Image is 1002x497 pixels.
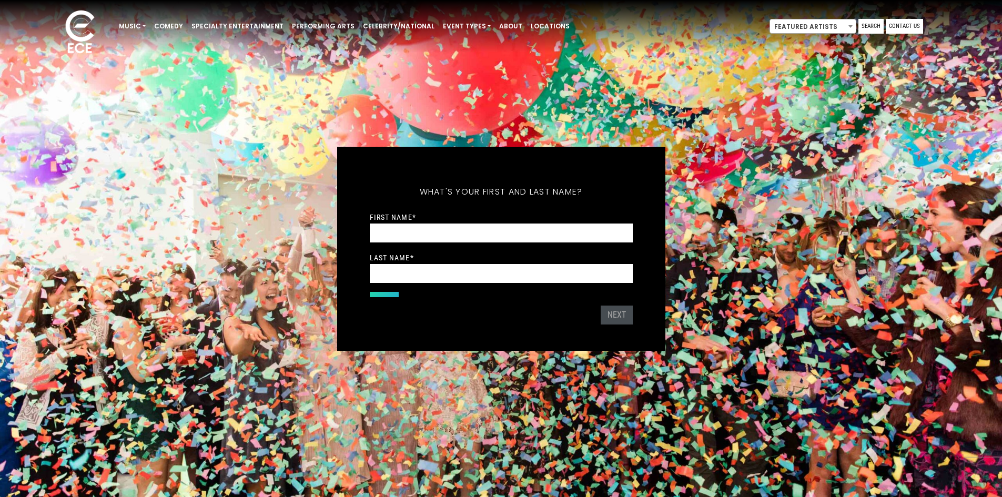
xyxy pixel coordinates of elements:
[770,19,856,34] span: Featured Artists
[359,17,439,35] a: Celebrity/National
[370,253,414,262] label: Last Name
[886,19,923,34] a: Contact Us
[858,19,884,34] a: Search
[150,17,187,35] a: Comedy
[370,173,633,211] h5: What's your first and last name?
[370,212,416,222] label: First Name
[115,17,150,35] a: Music
[439,17,495,35] a: Event Types
[527,17,574,35] a: Locations
[54,7,106,58] img: ece_new_logo_whitev2-1.png
[495,17,527,35] a: About
[288,17,359,35] a: Performing Arts
[770,19,856,34] span: Featured Artists
[187,17,288,35] a: Specialty Entertainment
